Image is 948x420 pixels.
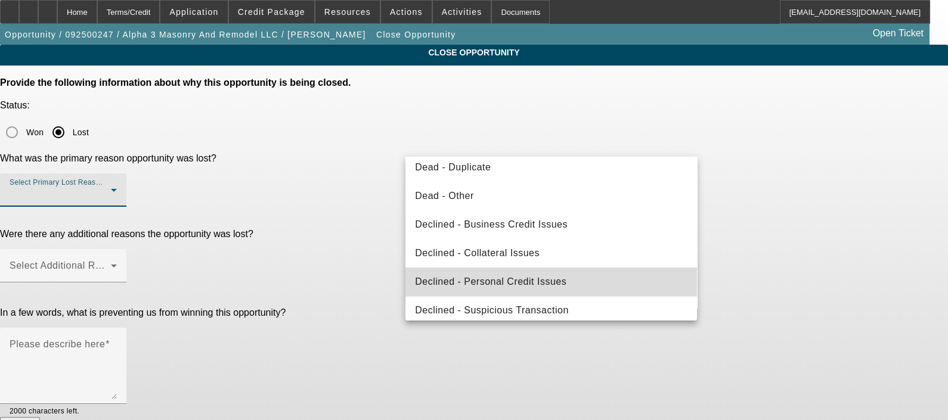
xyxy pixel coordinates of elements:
span: Dead - Other [415,189,473,203]
span: Declined - Business Credit Issues [415,217,568,232]
span: Declined - Collateral Issues [415,246,540,260]
span: Dead - Duplicate [415,160,491,175]
span: Declined - Suspicious Transaction [415,303,569,318]
span: Declined - Personal Credit Issues [415,275,566,289]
